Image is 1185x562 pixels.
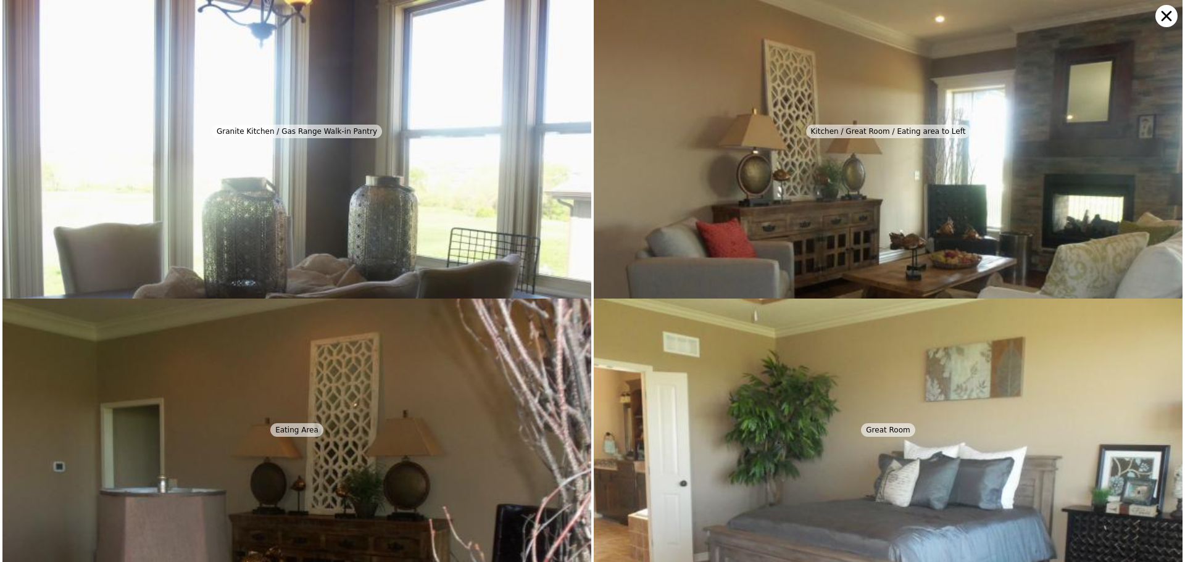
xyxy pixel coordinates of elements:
[806,125,971,138] div: Kitchen / Great Room / Eating area to Left
[270,423,323,437] div: Eating Area
[212,125,382,138] div: Granite Kitchen / Gas Range Walk-in Pantry
[861,423,915,437] div: Great Room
